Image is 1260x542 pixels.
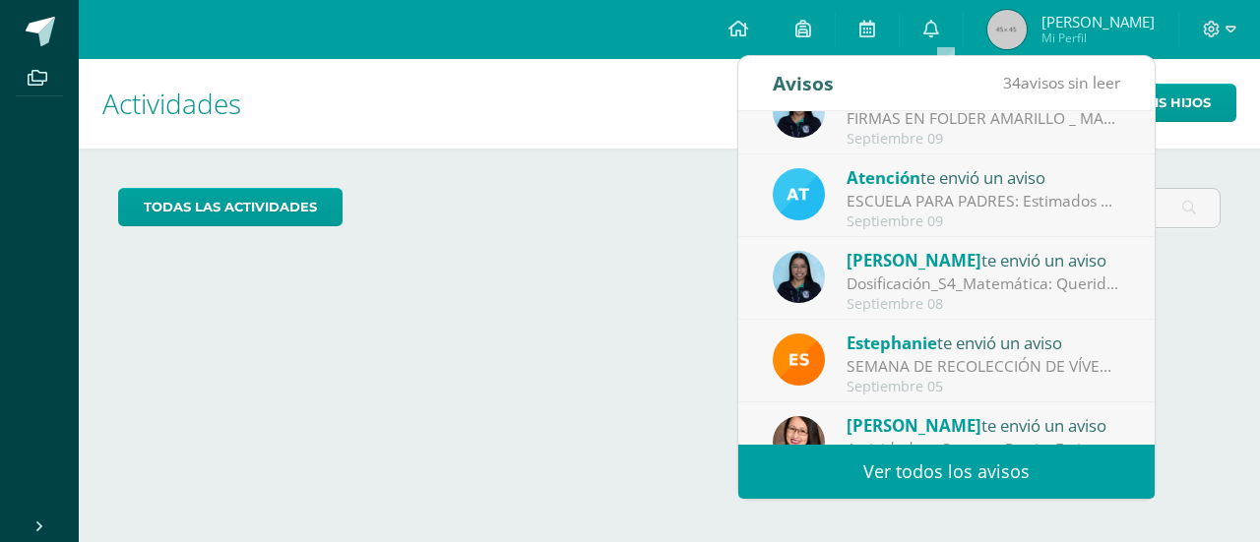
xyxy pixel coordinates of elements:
[1143,85,1211,121] span: Mis hijos
[847,331,937,354] span: Estephanie
[847,166,920,189] span: Atención
[1041,12,1155,31] span: [PERSON_NAME]
[847,296,1120,313] div: Septiembre 08
[847,438,1120,460] div: Actividades - Semana Patria: Estimados padres de familia. Reciban un cordial saludo. Les comparti...
[847,412,1120,438] div: te envió un aviso
[102,59,1236,149] h1: Actividades
[847,272,1120,295] div: Dosificación_S4_Matemática: Queridos padres de familia y estudiantes, les comparto la dosificació...
[773,56,834,110] div: Avisos
[847,131,1120,148] div: Septiembre 09
[1041,30,1155,46] span: Mi Perfil
[773,86,825,138] img: 1c2e75a0a924ffa84caa3ccf4b89f7cc.png
[1003,72,1120,93] span: avisos sin leer
[847,247,1120,272] div: te envió un aviso
[773,251,825,303] img: 1c2e75a0a924ffa84caa3ccf4b89f7cc.png
[738,445,1155,499] a: Ver todos los avisos
[118,188,343,226] a: todas las Actividades
[1003,72,1021,93] span: 34
[847,213,1120,230] div: Septiembre 09
[847,249,981,271] span: [PERSON_NAME]
[847,330,1120,355] div: te envió un aviso
[847,190,1120,212] div: ESCUELA PARA PADRES: Estimados padres de familia. Les compartimos información sobre nuestra escue...
[847,414,981,437] span: [PERSON_NAME]
[1097,84,1236,122] a: Mis hijos
[987,10,1027,49] img: 45x45
[773,168,825,220] img: 9fc725f787f6a993fc92a288b7a8b70c.png
[847,164,1120,190] div: te envió un aviso
[847,107,1120,130] div: FIRMAS EN FOLDER AMARILLO _ MATEMÁTICA: Estimados padres de familia, les solicito amablemente fir...
[773,333,825,386] img: 4ba0fbdb24318f1bbd103ebd070f4524.png
[847,379,1120,395] div: Septiembre 05
[773,416,825,468] img: d1f90f0812a01024d684830372caf62a.png
[847,355,1120,378] div: SEMANA DE RECOLECCIÓN DE VÍVERES: ¡Queridos Papitos! Compartimos información importante, apoyanos...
